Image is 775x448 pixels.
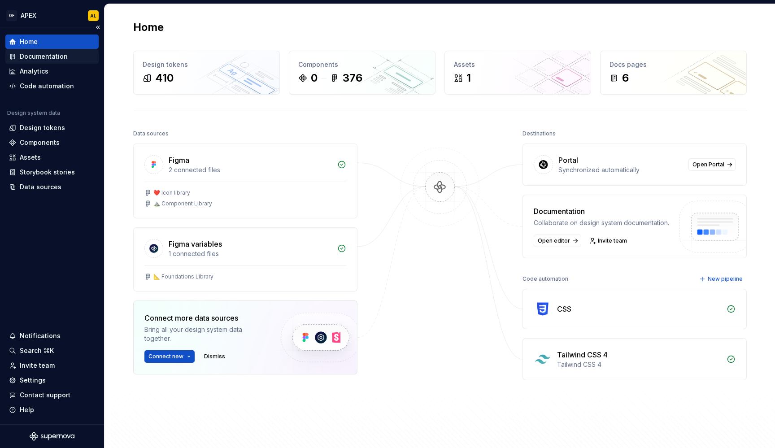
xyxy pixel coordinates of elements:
div: Synchronized automatically [558,165,683,174]
div: Design tokens [143,60,270,69]
div: Code automation [20,82,74,91]
a: Assets [5,150,99,165]
button: Search ⌘K [5,344,99,358]
div: Connect more data sources [144,313,266,323]
div: Code automation [522,273,568,285]
div: Documentation [20,52,68,61]
div: Settings [20,376,46,385]
a: Invite team [587,235,631,247]
span: Open Portal [692,161,724,168]
a: Figma variables1 connected files📐 Foundations Library [133,227,357,291]
a: Open Portal [688,158,736,171]
svg: Supernova Logo [30,432,74,441]
div: Tailwind CSS 4 [557,360,721,369]
a: Components [5,135,99,150]
a: Documentation [5,49,99,64]
a: Code automation [5,79,99,93]
div: Assets [454,60,582,69]
div: Notifications [20,331,61,340]
div: Storybook stories [20,168,75,177]
div: 1 [466,71,471,85]
span: Connect new [148,353,183,360]
div: CSS [557,304,571,314]
div: Home [20,37,38,46]
div: Figma [169,155,189,165]
button: OFAPEXAL [2,6,102,25]
div: Assets [20,153,41,162]
div: Components [298,60,426,69]
button: Connect new [144,350,195,363]
span: New pipeline [708,275,743,283]
div: Documentation [534,206,669,217]
div: Portal [558,155,578,165]
div: Data sources [20,183,61,191]
a: Docs pages6 [600,51,747,95]
div: ❤️ Icon library [153,189,190,196]
div: Design tokens [20,123,65,132]
button: Notifications [5,329,99,343]
div: AL [90,12,96,19]
button: New pipeline [697,273,747,285]
a: Design tokens410 [133,51,280,95]
div: 410 [155,71,174,85]
a: Storybook stories [5,165,99,179]
div: 0 [311,71,318,85]
div: 1 connected files [169,249,332,258]
div: Invite team [20,361,55,370]
a: Invite team [5,358,99,373]
div: Contact support [20,391,70,400]
a: Open editor [534,235,581,247]
div: 376 [343,71,362,85]
h2: Home [133,20,164,35]
div: Tailwind CSS 4 [557,349,608,360]
span: Invite team [598,237,627,244]
a: Assets1 [444,51,591,95]
div: Help [20,405,34,414]
div: 2 connected files [169,165,332,174]
div: Data sources [133,127,169,140]
div: Destinations [522,127,556,140]
button: Contact support [5,388,99,402]
div: ⛰️ Component Library [153,200,212,207]
div: Figma variables [169,239,222,249]
div: Analytics [20,67,48,76]
button: Collapse sidebar [91,21,104,34]
div: Search ⌘K [20,346,54,355]
div: OF [6,10,17,21]
div: 6 [622,71,629,85]
div: 📐 Foundations Library [153,273,213,280]
div: Docs pages [610,60,737,69]
div: APEX [21,11,36,20]
div: Components [20,138,60,147]
div: Design system data [7,109,60,117]
a: Data sources [5,180,99,194]
a: Settings [5,373,99,387]
a: Design tokens [5,121,99,135]
a: Components0376 [289,51,435,95]
button: Help [5,403,99,417]
a: Analytics [5,64,99,78]
span: Dismiss [204,353,225,360]
div: Collaborate on design system documentation. [534,218,669,227]
button: Dismiss [200,350,229,363]
div: Bring all your design system data together. [144,325,266,343]
a: Home [5,35,99,49]
a: Figma2 connected files❤️ Icon library⛰️ Component Library [133,144,357,218]
span: Open editor [538,237,570,244]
